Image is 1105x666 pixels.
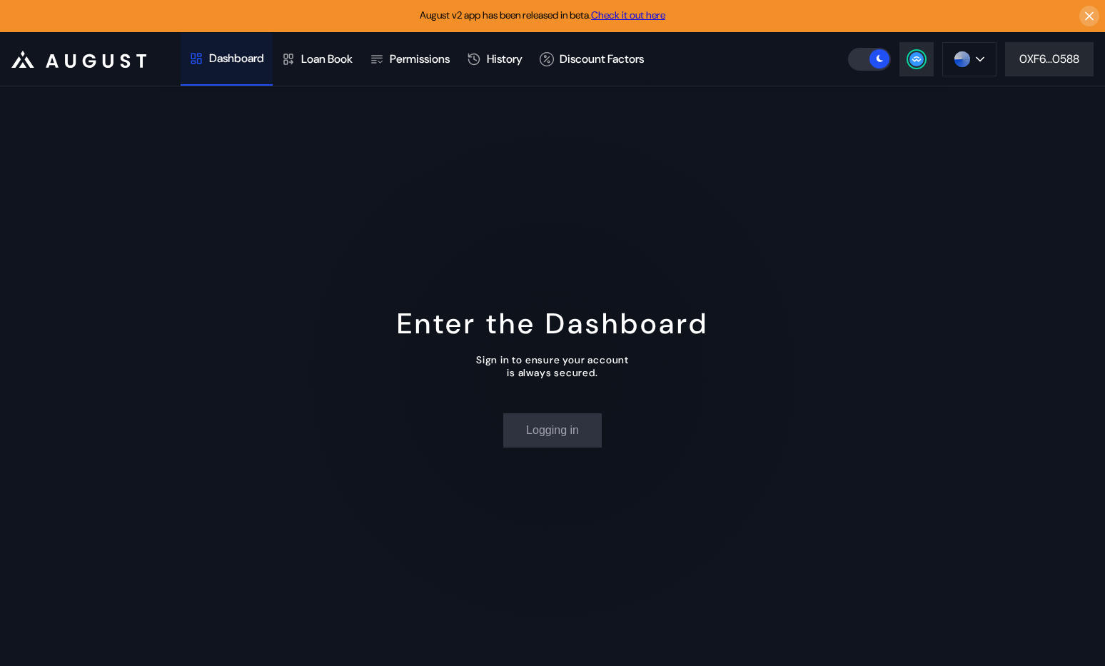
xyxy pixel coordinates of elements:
a: Discount Factors [531,33,652,86]
div: Sign in to ensure your account is always secured. [476,353,629,379]
span: August v2 app has been released in beta. [420,9,665,21]
button: Logging in [503,413,602,448]
div: Discount Factors [560,51,644,66]
a: Dashboard [181,33,273,86]
div: Enter the Dashboard [397,305,709,342]
a: History [458,33,531,86]
img: chain logo [954,51,970,67]
div: 0XF6...0588 [1019,51,1079,66]
div: Loan Book [301,51,353,66]
a: Permissions [361,33,458,86]
div: Dashboard [209,51,264,66]
button: 0XF6...0588 [1005,42,1094,76]
a: Loan Book [273,33,361,86]
div: Permissions [390,51,450,66]
a: Check it out here [591,9,665,21]
div: History [487,51,523,66]
button: chain logo [942,42,996,76]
